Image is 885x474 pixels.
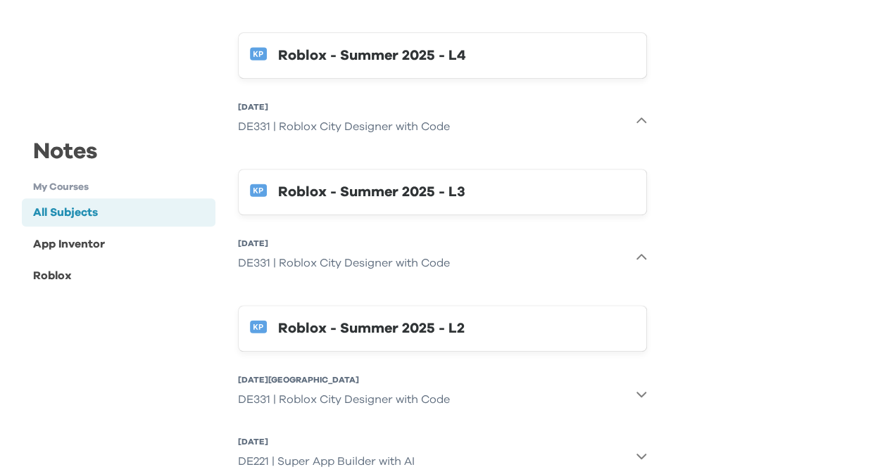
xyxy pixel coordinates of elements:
div: Roblox [33,267,72,283]
div: [DATE] [238,101,450,113]
div: DE331 | Roblox City Designer with Code [238,113,450,141]
div: Notes [22,135,215,180]
button: Roblox - Summer 2025 - L3 [238,169,648,215]
div: All Subjects [33,204,98,221]
div: Roblox - Summer 2025 - L4 [278,44,636,67]
div: App Inventor [33,236,105,252]
button: [DATE]DE331 | Roblox City Designer with Code [238,96,648,146]
div: Roblox - Summer 2025 - L2 [278,317,636,340]
div: [DATE][GEOGRAPHIC_DATA] [238,374,450,385]
button: Roblox - Summer 2025 - L4 [238,32,648,79]
div: DE331 | Roblox City Designer with Code [238,385,450,414]
button: [DATE]DE331 | Roblox City Designer with Code [238,232,648,283]
div: [DATE] [238,238,450,249]
div: [DATE] [238,436,415,447]
button: [DATE][GEOGRAPHIC_DATA]DE331 | Roblox City Designer with Code [238,369,648,419]
h1: My Courses [33,180,215,195]
div: Roblox - Summer 2025 - L3 [278,181,636,203]
div: DE331 | Roblox City Designer with Code [238,249,450,277]
button: Roblox - Summer 2025 - L2 [238,305,648,352]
